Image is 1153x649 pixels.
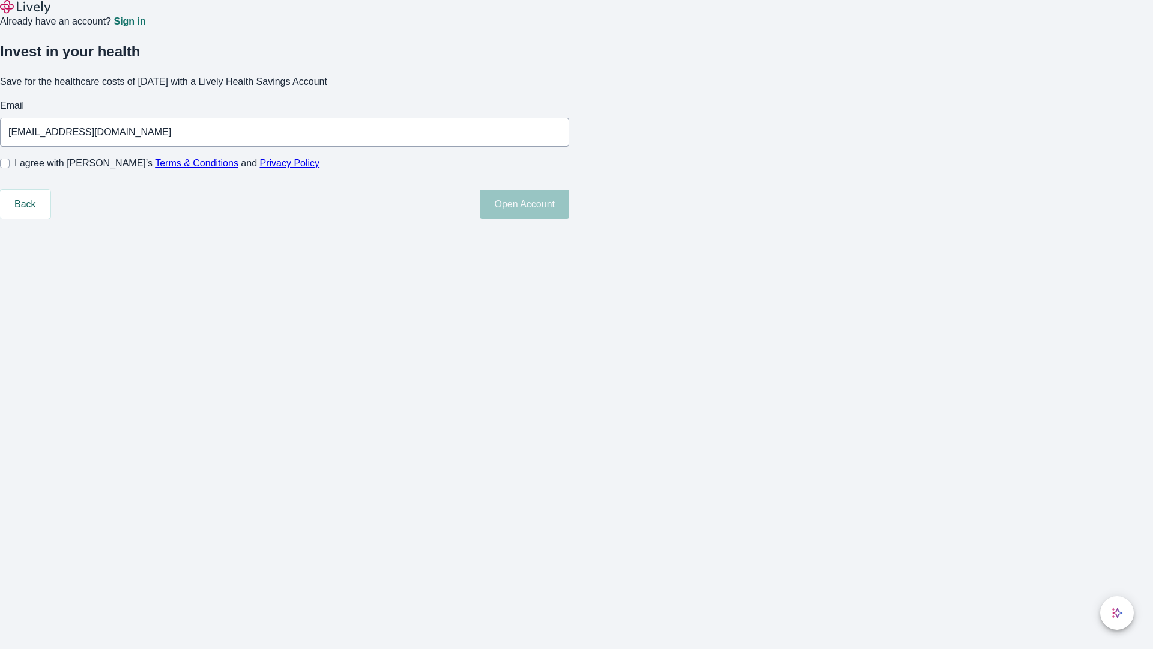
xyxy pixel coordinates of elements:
span: I agree with [PERSON_NAME]’s and [14,156,319,171]
a: Privacy Policy [260,158,320,168]
a: Sign in [113,17,145,26]
button: chat [1100,596,1134,630]
svg: Lively AI Assistant [1111,607,1123,619]
a: Terms & Conditions [155,158,238,168]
